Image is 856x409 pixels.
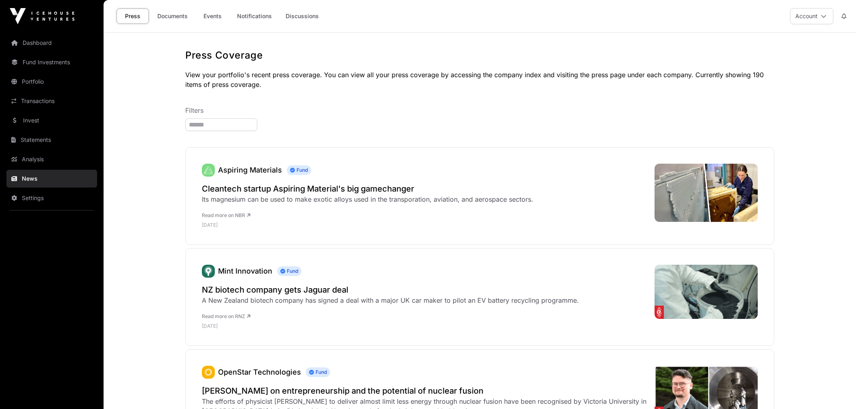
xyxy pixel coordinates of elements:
[185,49,774,62] h1: Press Coverage
[202,385,646,396] a: [PERSON_NAME] on entrepreneurship and the potential of nuclear fusion
[6,189,97,207] a: Settings
[10,8,74,24] img: Icehouse Ventures Logo
[232,8,277,24] a: Notifications
[6,92,97,110] a: Transactions
[202,366,215,379] img: OpenStar.svg
[202,295,579,305] div: A New Zealand biotech company has signed a deal with a major UK car maker to pilot an EV battery ...
[185,70,774,89] p: View your portfolio's recent press coverage. You can view all your press coverage by accessing th...
[202,164,215,177] a: Aspiring Materials
[202,313,250,319] a: Read more on RNZ
[790,8,833,24] button: Account
[202,212,250,218] a: Read more on NBR
[280,8,324,24] a: Discussions
[306,367,330,377] span: Fund
[202,164,215,177] img: Aspiring-Icon.svg
[202,265,215,278] a: Mint Innovation
[202,323,579,329] p: [DATE]
[152,8,193,24] a: Documents
[202,366,215,379] a: OpenStar Technologies
[196,8,229,24] a: Events
[185,105,774,115] p: Filters
[218,368,301,376] a: OpenStar Technologies
[655,265,758,319] img: 4K2DXWV_687835b9ce478d6e7495c317_Mint_2_jpg.png
[6,53,97,71] a: Fund Investments
[287,165,311,175] span: Fund
[6,131,97,149] a: Statements
[218,166,282,174] a: Aspiring Materials
[202,222,533,228] p: [DATE]
[277,266,301,276] span: Fund
[218,267,272,275] a: Mint Innovation
[6,112,97,129] a: Invest
[202,284,579,295] a: NZ biotech company gets Jaguar deal
[202,183,533,194] a: Cleantech startup Aspiring Material's big gamechanger
[6,73,97,91] a: Portfolio
[117,8,149,24] a: Press
[202,265,215,278] img: Mint.svg
[202,194,533,204] div: Its magnesium can be used to make exotic alloys used in the transporation, aviation, and aerospac...
[6,170,97,188] a: News
[655,164,758,222] img: Aspiring-Materials-lead-composite-WEB_9552.jpeg
[6,150,97,168] a: Analysis
[816,370,856,409] iframe: Chat Widget
[6,34,97,52] a: Dashboard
